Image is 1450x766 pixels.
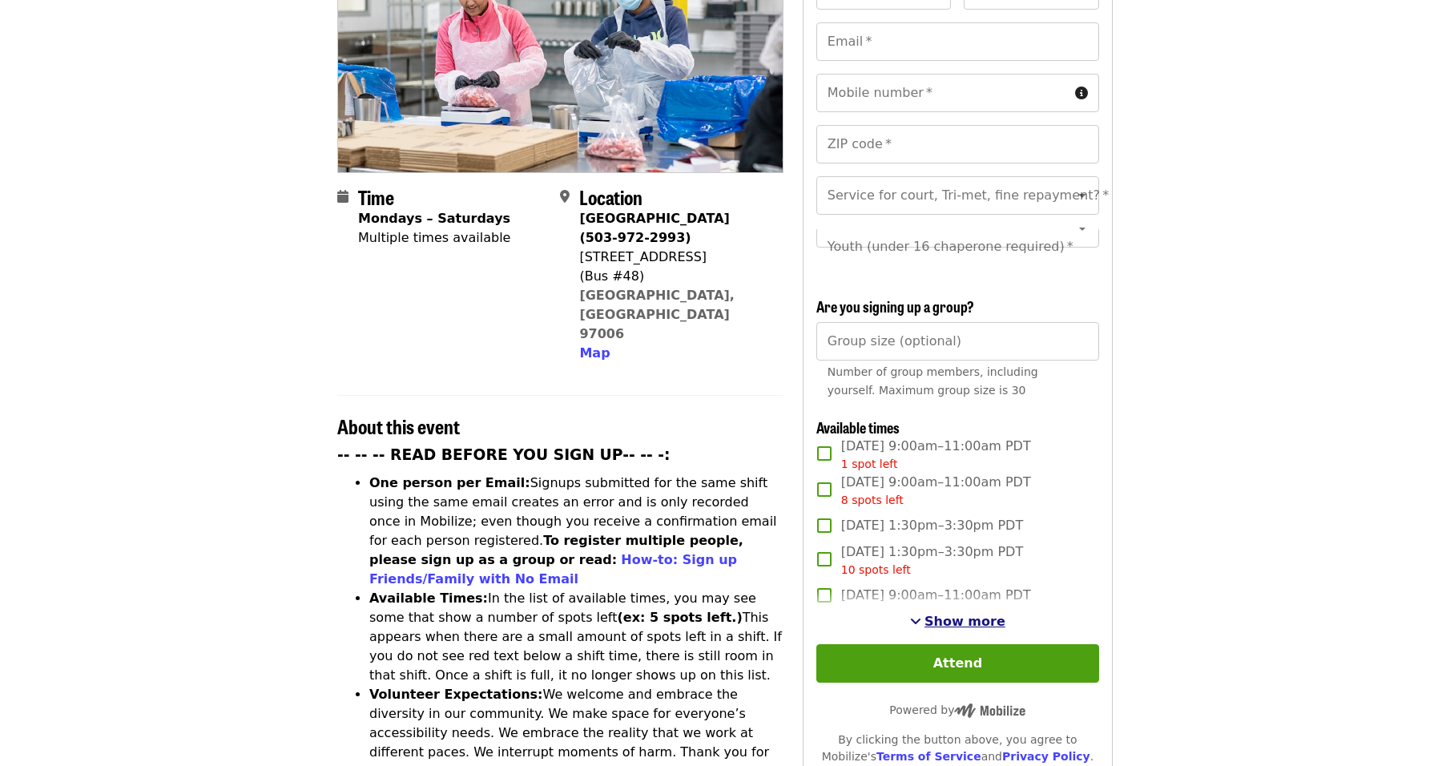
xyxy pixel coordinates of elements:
span: Are you signing up a group? [816,296,974,316]
span: 1 spot left [841,458,898,470]
a: [GEOGRAPHIC_DATA], [GEOGRAPHIC_DATA] 97006 [579,288,735,341]
img: Powered by Mobilize [954,704,1025,718]
span: [DATE] 9:00am–11:00am PDT [841,586,1031,605]
i: map-marker-alt icon [560,189,570,204]
span: Location [579,183,642,211]
input: [object Object] [816,322,1099,361]
a: How-to: Sign up Friends/Family with No Email [369,552,737,587]
span: 8 spots left [841,494,904,506]
strong: To register multiple people, please sign up as a group or read: [369,533,743,567]
span: Show more [924,614,1005,629]
a: Terms of Service [876,750,981,763]
span: Available times [816,417,900,437]
div: [STREET_ADDRESS] [579,248,770,267]
button: See more timeslots [910,612,1005,631]
strong: One person per Email: [369,475,530,490]
i: circle-info icon [1075,86,1088,101]
button: Open [1071,184,1094,207]
li: In the list of available times, you may see some that show a number of spots left This appears wh... [369,589,783,685]
a: Privacy Policy [1002,750,1090,763]
button: Map [579,344,610,363]
li: Signups submitted for the same shift using the same email creates an error and is only recorded o... [369,474,783,589]
span: Number of group members, including yourself. Maximum group size is 30 [828,365,1038,397]
span: [DATE] 9:00am–11:00am PDT [841,437,1031,473]
strong: (ex: 5 spots left.) [617,610,742,625]
span: Map [579,345,610,361]
input: Email [816,22,1099,61]
button: Open [1071,217,1094,240]
span: 10 spots left [841,563,911,576]
strong: Mondays – Saturdays [358,211,510,226]
i: calendar icon [337,189,348,204]
div: (Bus #48) [579,267,770,286]
input: ZIP code [816,125,1099,163]
strong: Available Times: [369,591,488,606]
span: About this event [337,412,460,440]
input: Mobile number [816,74,1069,112]
strong: Volunteer Expectations: [369,687,543,702]
span: [DATE] 1:30pm–3:30pm PDT [841,516,1023,535]
span: Powered by [889,704,1025,716]
strong: [GEOGRAPHIC_DATA] (503-972-2993) [579,211,729,245]
span: [DATE] 9:00am–11:00am PDT [841,473,1031,509]
strong: -- -- -- READ BEFORE YOU SIGN UP-- -- -: [337,446,671,463]
div: Multiple times available [358,228,510,248]
button: Attend [816,644,1099,683]
span: Time [358,183,394,211]
span: [DATE] 1:30pm–3:30pm PDT [841,542,1023,579]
